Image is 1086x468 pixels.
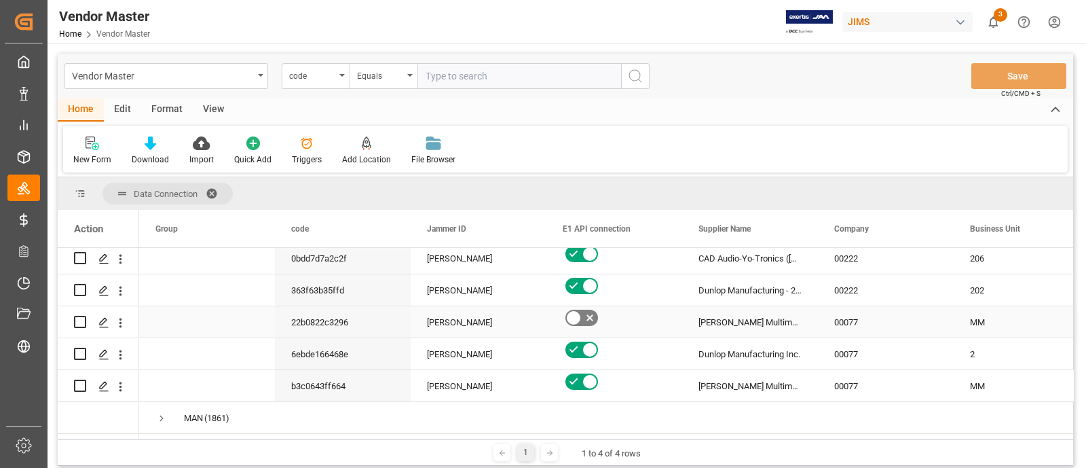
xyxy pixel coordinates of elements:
[563,224,631,234] span: E1 API connection
[970,224,1020,234] span: Business Unit
[357,67,403,82] div: Equals
[818,338,954,370] div: 00077
[58,338,139,370] div: Press SPACE to select this row.
[275,274,411,306] div: 363f63b35ffd
[72,67,253,84] div: Vendor Master
[275,306,411,338] div: 22b0822c3296
[427,275,530,306] div: [PERSON_NAME]
[59,6,150,26] div: Vendor Master
[1001,88,1041,98] span: Ctrl/CMD + S
[427,243,530,274] div: [PERSON_NAME]
[682,370,818,401] div: [PERSON_NAME] Multimedia
[582,447,641,461] div: 1 to 4 of 4 rows
[282,63,350,89] button: open menu
[427,371,530,402] div: [PERSON_NAME]
[698,224,751,234] span: Supplier Name
[291,224,309,234] span: code
[275,338,411,370] div: 6ebde166468e
[184,403,203,434] div: MAN
[682,274,818,306] div: Dunlop Manufacturing - 212
[818,306,954,338] div: 00077
[58,370,139,402] div: Press SPACE to select this row.
[193,98,234,122] div: View
[73,154,111,166] div: New Form
[834,224,869,234] span: Company
[427,224,466,234] span: Jammer ID
[682,242,818,274] div: CAD Audio-Yo-Tronics ([GEOGRAPHIC_DATA])
[682,306,818,338] div: [PERSON_NAME] Multimedia
[417,63,621,89] input: Type to search
[292,154,322,166] div: Triggers
[818,370,954,401] div: 00077
[342,154,391,166] div: Add Location
[1009,7,1039,37] button: Help Center
[141,98,193,122] div: Format
[134,189,198,199] span: Data Connection
[58,274,139,306] div: Press SPACE to select this row.
[234,154,271,166] div: Quick Add
[350,63,417,89] button: open menu
[58,98,104,122] div: Home
[818,274,954,306] div: 00222
[994,8,1007,22] span: 3
[842,9,978,35] button: JIMS
[786,10,833,34] img: Exertis%20JAM%20-%20Email%20Logo.jpg_1722504956.jpg
[842,12,973,32] div: JIMS
[275,370,411,401] div: b3c0643ff664
[517,444,534,461] div: 1
[204,403,229,434] span: (1861)
[104,98,141,122] div: Edit
[189,154,214,166] div: Import
[289,67,335,82] div: code
[58,242,139,274] div: Press SPACE to select this row.
[58,402,139,434] div: Press SPACE to select this row.
[155,224,178,234] span: Group
[74,223,103,235] div: Action
[978,7,1009,37] button: show 3 new notifications
[971,63,1066,89] button: Save
[132,154,169,166] div: Download
[818,242,954,274] div: 00222
[275,242,411,274] div: 0bdd7d7a2c2f
[411,154,455,166] div: File Browser
[58,306,139,338] div: Press SPACE to select this row.
[682,338,818,370] div: Dunlop Manufacturing Inc.
[59,29,81,39] a: Home
[427,339,530,370] div: [PERSON_NAME]
[621,63,650,89] button: search button
[64,63,268,89] button: open menu
[427,307,530,338] div: [PERSON_NAME]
